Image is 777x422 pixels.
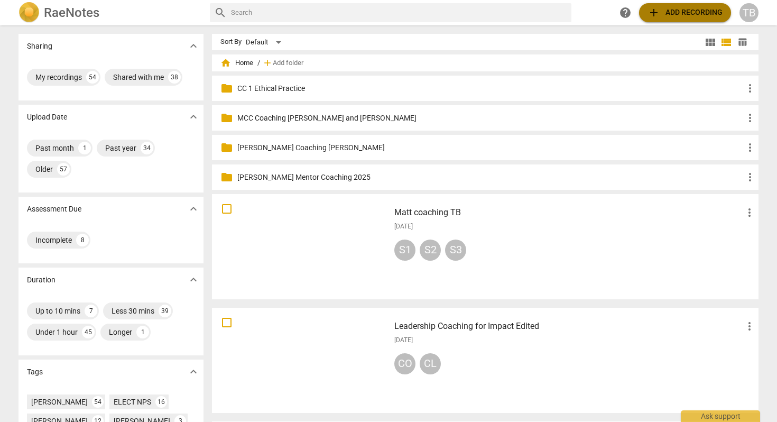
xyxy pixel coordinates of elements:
span: help [619,6,632,19]
button: TB [739,3,758,22]
span: folder [220,82,233,95]
div: 34 [141,142,153,154]
span: [DATE] [394,336,413,345]
p: Upload Date [27,112,67,123]
div: 8 [76,234,89,246]
div: Less 30 mins [112,306,154,316]
span: Add folder [273,59,303,67]
span: add [647,6,660,19]
span: Add recording [647,6,723,19]
span: folder [220,171,233,184]
div: Older [35,164,53,175]
p: Duration [27,274,55,286]
div: 7 [85,305,97,317]
div: 57 [57,163,70,176]
span: more_vert [743,320,756,333]
span: add [262,58,273,68]
span: expand_more [187,365,200,378]
div: S2 [420,240,441,261]
div: My recordings [35,72,82,82]
div: 1 [78,142,91,154]
span: expand_more [187,111,200,123]
div: S3 [445,240,466,261]
p: Sharing [27,41,52,52]
div: Ask support [681,410,760,422]
div: Past month [35,143,74,153]
span: more_vert [744,82,756,95]
div: [PERSON_NAME] [31,397,88,407]
button: Tile view [702,34,718,50]
div: 38 [168,71,181,84]
div: Up to 10 mins [35,306,80,316]
img: Logo [18,2,40,23]
div: 45 [82,326,95,338]
div: CL [420,353,441,374]
span: view_list [720,36,733,49]
div: 1 [136,326,149,338]
h3: Matt coaching TB [394,206,743,219]
span: view_module [704,36,717,49]
button: Show more [186,38,201,54]
div: Longer [109,327,132,337]
span: folder [220,141,233,154]
span: expand_more [187,203,200,215]
div: Shared with me [113,72,164,82]
a: Leadership Coaching for Impact Edited[DATE]COCL [216,311,755,409]
p: Talana Mentor Coaching 2025 [237,172,744,183]
div: 16 [155,396,167,408]
p: Tags [27,366,43,378]
span: Home [220,58,253,68]
div: 54 [86,71,99,84]
div: Under 1 hour [35,327,78,337]
span: home [220,58,231,68]
div: S1 [394,240,415,261]
button: List view [718,34,734,50]
h2: RaeNotes [44,5,99,20]
span: search [214,6,227,19]
div: CO [394,353,415,374]
button: Show more [186,201,201,217]
span: more_vert [744,171,756,184]
div: Incomplete [35,235,72,245]
a: Matt coaching TB[DATE]S1S2S3 [216,198,755,296]
span: more_vert [744,112,756,124]
p: CC 1 Ethical Practice [237,83,744,94]
span: more_vert [744,141,756,154]
div: Default [246,34,285,51]
span: [DATE] [394,222,413,231]
span: table_chart [737,37,747,47]
span: more_vert [743,206,756,219]
span: folder [220,112,233,124]
div: 54 [92,396,104,408]
button: Upload [639,3,731,22]
p: MCC Coaching Jaime and Talana [237,113,744,124]
div: Past year [105,143,136,153]
button: Show more [186,364,201,380]
a: Help [616,3,635,22]
h3: Leadership Coaching for Impact Edited [394,320,743,333]
span: expand_more [187,40,200,52]
span: expand_more [187,273,200,286]
div: ELECT NPS [114,397,151,407]
p: Talana Coaching Amy [237,142,744,153]
span: / [257,59,260,67]
p: Assessment Due [27,204,81,215]
div: Sort By [220,38,242,46]
button: Show more [186,272,201,288]
button: Show more [186,109,201,125]
a: LogoRaeNotes [18,2,201,23]
div: 39 [159,305,171,317]
input: Search [231,4,567,21]
button: Table view [734,34,750,50]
